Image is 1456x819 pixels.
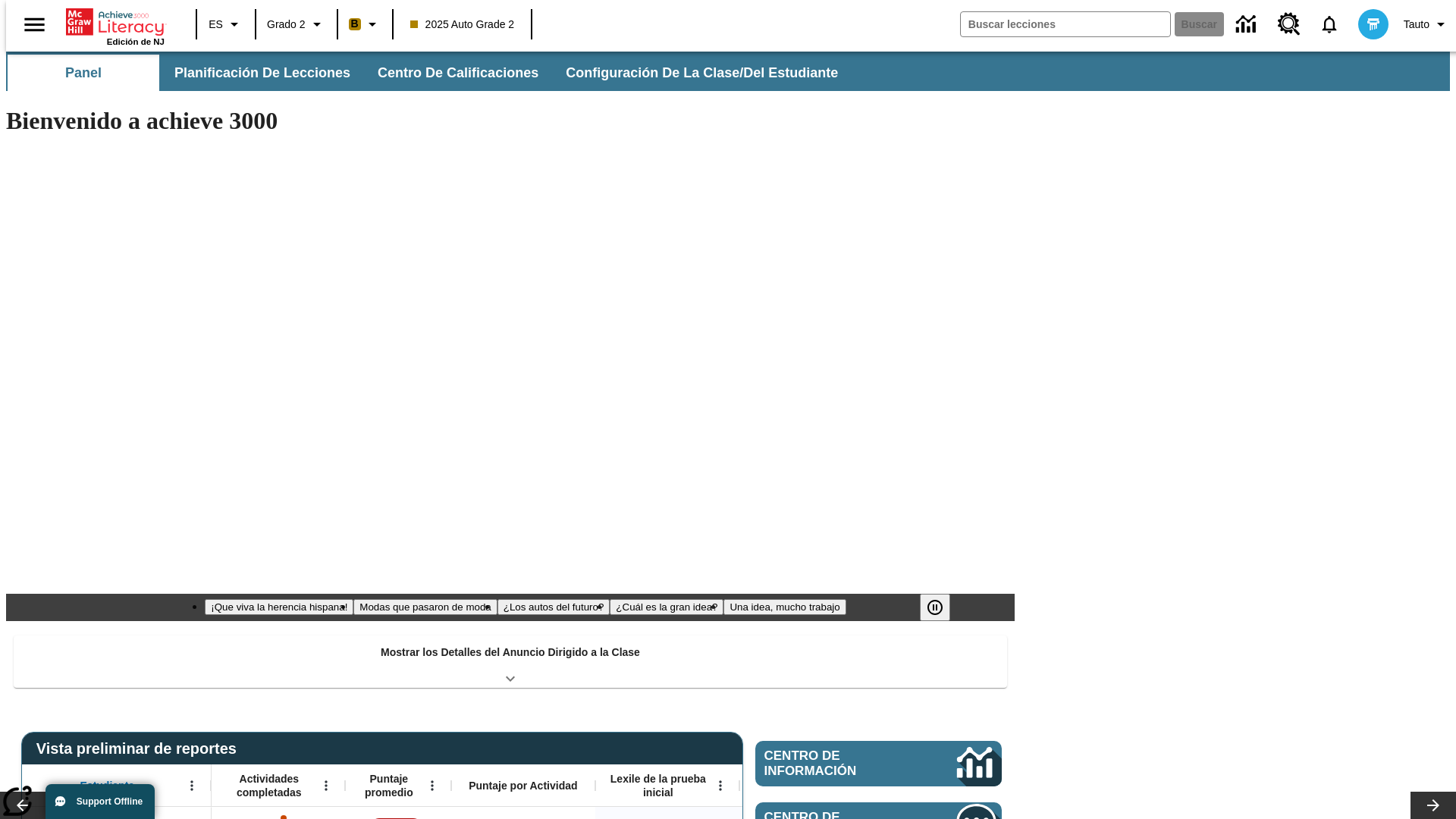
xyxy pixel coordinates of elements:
[261,11,332,38] button: Grado: Grado 2, Elige un grado
[66,5,165,46] div: Portada
[755,741,1002,786] a: Centro de información
[723,599,846,615] button: Diapositiva 5 Una idea, mucho trabajo
[764,748,906,779] span: Centro de información
[14,635,1007,688] div: Mostrar los Detalles del Anuncio Dirigido a la Clase
[554,55,850,91] button: Configuración de la clase/del estudiante
[8,55,159,91] button: Panel
[107,37,165,46] span: Edición de NJ
[366,55,551,91] button: Centro de calificaciones
[1410,792,1456,819] button: Carrusel de lecciones, seguir
[1310,5,1349,44] a: Notificaciones
[410,17,515,33] span: 2025 Auto Grade 2
[80,779,135,792] span: Estudiante
[209,17,223,33] span: ES
[219,772,319,799] span: Actividades completadas
[1227,4,1269,45] a: Centro de información
[351,14,359,33] span: B
[343,11,388,38] button: Boost El color de la clase es anaranjado claro. Cambiar el color de la clase.
[205,599,353,615] button: Diapositiva 1 ¡Que viva la herencia hispana!
[162,55,362,91] button: Planificación de lecciones
[202,11,250,38] button: Lenguaje: ES, Selecciona un idioma
[469,779,577,792] span: Puntaje por Actividad
[6,107,1015,135] h1: Bienvenido a achieve 3000
[920,594,965,621] div: Pausar
[1349,5,1398,44] button: Escoja un nuevo avatar
[497,599,610,615] button: Diapositiva 3 ¿Los autos del futuro?
[180,774,203,797] button: Abrir menú
[6,12,221,26] body: Máximo 600 caracteres Presiona Escape para desactivar la barra de herramientas Presiona Alt + F10...
[421,774,444,797] button: Abrir menú
[610,599,723,615] button: Diapositiva 4 ¿Cuál es la gran idea?
[1404,17,1429,33] span: Tauto
[353,772,425,799] span: Puntaje promedio
[1398,11,1456,38] button: Perfil/Configuración
[77,796,143,807] span: Support Offline
[1358,9,1389,39] img: avatar image
[603,772,714,799] span: Lexile de la prueba inicial
[36,740,244,758] span: Vista preliminar de reportes
[12,2,57,47] button: Abrir el menú lateral
[267,17,306,33] span: Grado 2
[920,594,950,621] button: Pausar
[1269,4,1310,45] a: Centro de recursos, Se abrirá en una pestaña nueva.
[66,7,165,37] a: Portada
[315,774,337,797] button: Abrir menú
[353,599,497,615] button: Diapositiva 2 Modas que pasaron de moda
[6,52,1450,91] div: Subbarra de navegación
[709,774,732,797] button: Abrir menú
[381,645,640,661] p: Mostrar los Detalles del Anuncio Dirigido a la Clase
[961,12,1170,36] input: Buscar campo
[6,55,852,91] div: Subbarra de navegación
[45,784,155,819] button: Support Offline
